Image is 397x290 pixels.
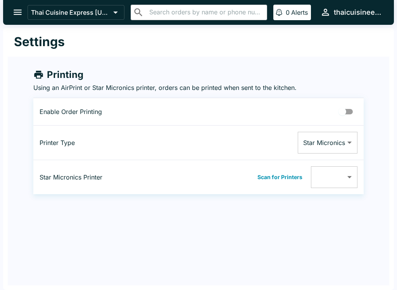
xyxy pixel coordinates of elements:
input: Search orders by name or phone number [147,7,264,18]
h1: Settings [14,34,65,50]
p: Using an AirPrint or Star Micronics printer, orders can be printed when sent to the kitchen. [33,84,364,91]
p: Printer Type [40,139,154,147]
button: thaicuisineexpress [317,4,385,21]
div: thaicuisineexpress [334,8,381,17]
button: open drawer [8,2,28,22]
p: Thai Cuisine Express [US_STATE] [31,9,110,16]
button: Thai Cuisine Express [US_STATE] [28,5,124,20]
p: Star Micronics Printer [40,173,154,181]
div: Available Printers [311,166,357,188]
div: Star Micronics [298,132,357,154]
p: 0 [286,9,290,16]
h4: Printing [47,69,83,81]
button: Scan for Printers [255,171,305,183]
p: Enable Order Printing [40,108,154,116]
p: Alerts [291,9,308,16]
div: ​ [311,166,357,188]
